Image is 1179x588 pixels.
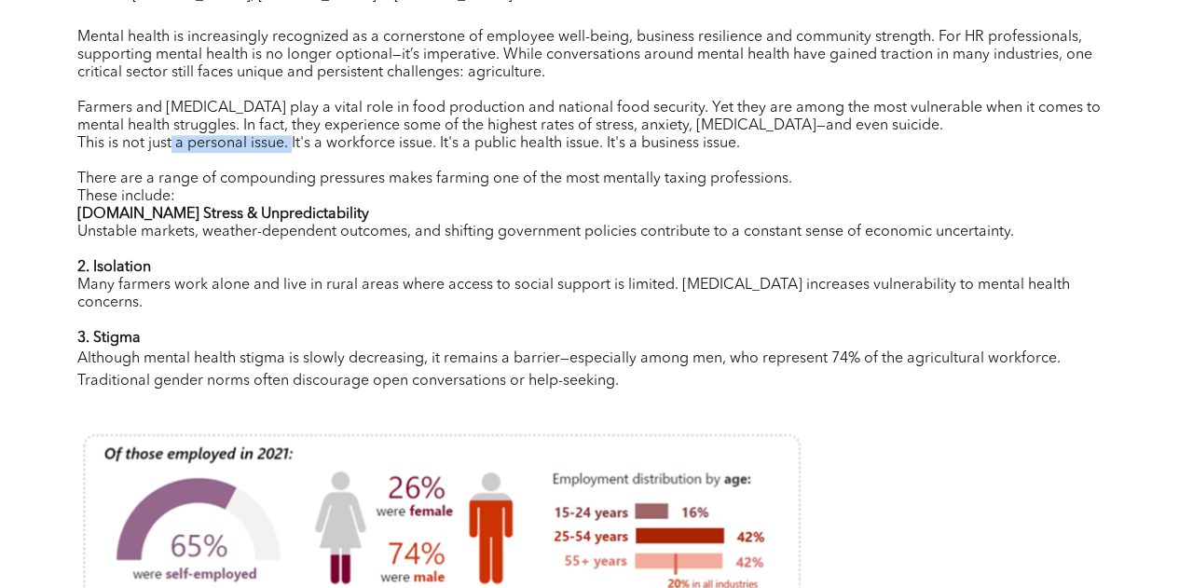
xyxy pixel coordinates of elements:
[77,189,175,204] span: These include:
[77,225,1014,239] span: Unstable markets, weather-dependent outcomes, and shifting government policies contribute to a co...
[77,260,151,275] strong: 2. Isolation
[77,331,141,346] strong: 3. Stigma
[77,136,740,151] span: This is not just a personal issue. It's a workforce issue. It's a public health issue. It's a bus...
[77,30,1092,80] span: Mental health is increasingly recognized as a cornerstone of employee well-being, business resili...
[77,351,1061,389] span: Although mental health stigma is slowly decreasing, it remains a barrier—especially among men, wh...
[77,278,1070,310] span: Many farmers work alone and live in rural areas where access to social support is limited. [MEDIC...
[77,101,1101,133] span: Farmers and [MEDICAL_DATA] play a vital role in food production and national food security. Yet t...
[77,171,792,186] span: There are a range of compounding pressures makes farming one of the most mentally taxing professi...
[77,207,369,222] strong: [DOMAIN_NAME] Stress & Unpredictability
